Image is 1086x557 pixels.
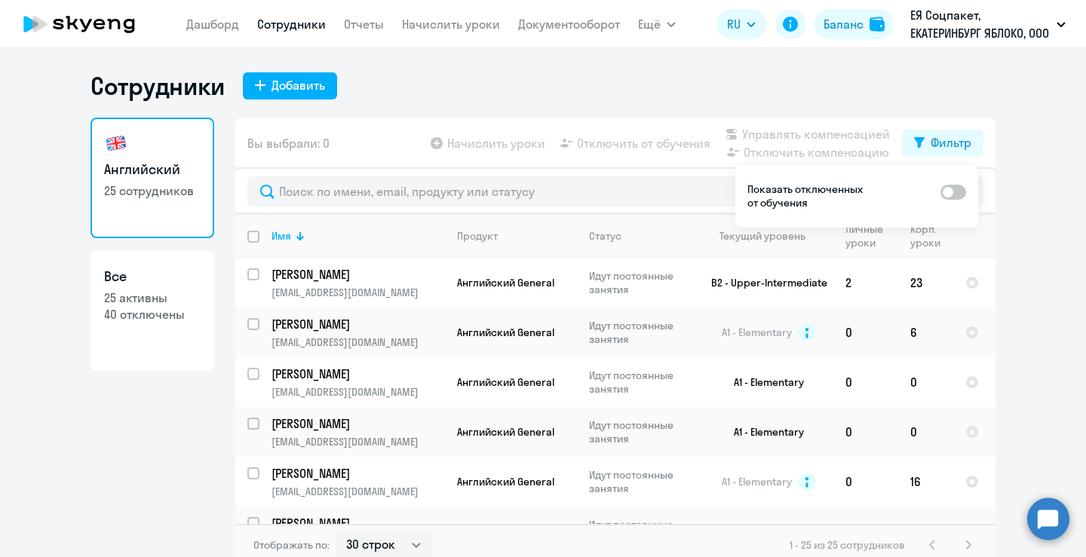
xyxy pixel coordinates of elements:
[271,229,291,243] div: Имя
[271,316,444,332] a: [PERSON_NAME]
[271,266,442,283] p: [PERSON_NAME]
[457,229,498,243] div: Продукт
[747,182,867,210] p: Показать отключенных от обучения
[104,267,201,286] h3: Все
[790,538,905,552] span: 1 - 25 из 25 сотрудников
[271,435,444,448] p: [EMAIL_ADDRESS][DOMAIN_NAME]
[518,17,620,32] a: Документооборот
[271,366,442,382] p: [PERSON_NAME]
[845,222,897,249] div: Личные уроки
[104,289,201,306] p: 25 активны
[898,308,953,357] td: 6
[824,15,864,33] div: Баланс
[898,258,953,308] td: 23
[402,17,500,32] a: Начислить уроки
[705,229,833,243] div: Текущий уровень
[693,258,833,308] td: B2 - Upper-Intermediate
[271,515,444,531] a: [PERSON_NAME]
[589,369,692,396] p: Идут постоянные занятия
[457,276,554,289] span: Английский General
[722,326,792,339] span: A1 - Elementary
[344,17,384,32] a: Отчеты
[271,266,444,283] a: [PERSON_NAME]
[589,229,692,243] div: Статус
[243,72,337,99] button: Добавить
[845,222,884,249] div: Личные уроки
[104,131,128,155] img: english
[90,250,214,371] a: Все25 активны40 отключены
[903,6,1073,42] button: ЕЯ Соцпакет, ЕКАТЕРИНБУРГ ЯБЛОКО, ООО
[257,17,326,32] a: Сотрудники
[90,71,225,101] h1: Сотрудники
[898,507,953,556] td: 20
[271,465,442,482] p: [PERSON_NAME]
[693,507,833,556] td: A1 - Elementary
[457,375,554,389] span: Английский General
[271,415,442,432] p: [PERSON_NAME]
[271,366,444,382] a: [PERSON_NAME]
[589,229,621,243] div: Статус
[898,457,953,507] td: 16
[104,160,201,179] h3: Английский
[833,357,898,407] td: 0
[253,538,330,552] span: Отображать по:
[833,308,898,357] td: 0
[457,425,554,439] span: Английский General
[719,229,805,243] div: Текущий уровень
[898,407,953,457] td: 0
[814,9,894,39] button: Балансbalance
[902,130,983,157] button: Фильтр
[589,269,692,296] p: Идут постоянные занятия
[104,182,201,199] p: 25 сотрудников
[271,515,442,531] p: [PERSON_NAME]
[638,9,676,39] button: Ещё
[898,357,953,407] td: 0
[833,258,898,308] td: 2
[589,468,692,495] p: Идут постоянные занятия
[90,118,214,238] a: Английский25 сотрудников
[910,6,1051,42] p: ЕЯ Соцпакет, ЕКАТЕРИНБУРГ ЯБЛОКО, ООО
[271,385,444,399] p: [EMAIL_ADDRESS][DOMAIN_NAME]
[186,17,239,32] a: Дашборд
[833,507,898,556] td: 0
[910,222,940,249] div: Корп. уроки
[271,316,442,332] p: [PERSON_NAME]
[271,229,444,243] div: Имя
[693,407,833,457] td: A1 - Elementary
[589,518,692,545] p: Идут постоянные занятия
[727,15,741,33] span: RU
[833,457,898,507] td: 0
[104,306,201,323] p: 40 отключены
[271,286,444,299] p: [EMAIL_ADDRESS][DOMAIN_NAME]
[589,319,692,346] p: Идут постоянные занятия
[589,418,692,445] p: Идут постоянные занятия
[716,9,766,39] button: RU
[271,485,444,498] p: [EMAIL_ADDRESS][DOMAIN_NAME]
[457,326,554,339] span: Английский General
[833,407,898,457] td: 0
[722,475,792,488] span: A1 - Elementary
[910,222,953,249] div: Корп. уроки
[693,357,833,407] td: A1 - Elementary
[247,134,330,152] span: Вы выбрали: 0
[457,229,576,243] div: Продукт
[271,76,325,94] div: Добавить
[931,133,971,151] div: Фильтр
[247,176,983,207] input: Поиск по имени, email, продукту или статусу
[638,15,661,33] span: Ещё
[271,465,444,482] a: [PERSON_NAME]
[271,415,444,432] a: [PERSON_NAME]
[870,17,885,32] img: balance
[271,335,444,349] p: [EMAIL_ADDRESS][DOMAIN_NAME]
[457,475,554,488] span: Английский General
